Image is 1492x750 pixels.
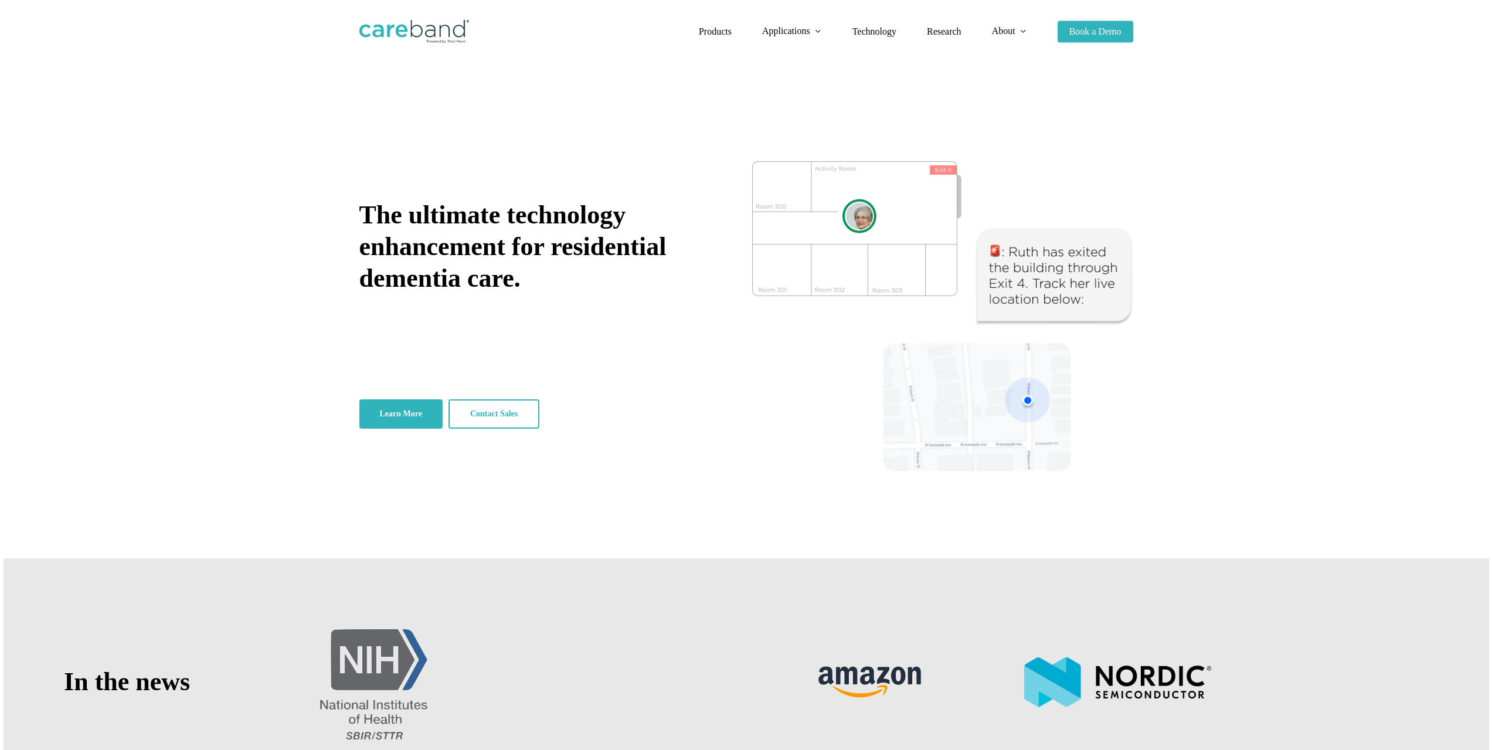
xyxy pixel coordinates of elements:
[852,26,896,36] span: Technology
[380,408,422,420] span: Learn More
[470,408,518,420] span: Contact Sales
[762,26,810,36] span: Applications
[852,27,896,36] a: Technology
[992,26,1015,36] span: About
[762,26,822,36] a: Applications
[992,26,1027,36] a: About
[1069,26,1121,36] span: Book a Demo
[448,399,539,429] a: Contact Sales
[927,27,961,36] a: Research
[359,20,469,43] img: CareBand
[359,201,667,293] span: The ultimate technology enhancement for residential dementia care.
[752,161,1133,472] img: CareBand tracking system
[359,399,443,429] a: Learn More
[927,26,961,36] span: Research
[699,27,732,36] a: Products
[1058,27,1133,36] a: Book a Demo
[33,666,221,698] h2: In the news
[699,26,732,36] span: Products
